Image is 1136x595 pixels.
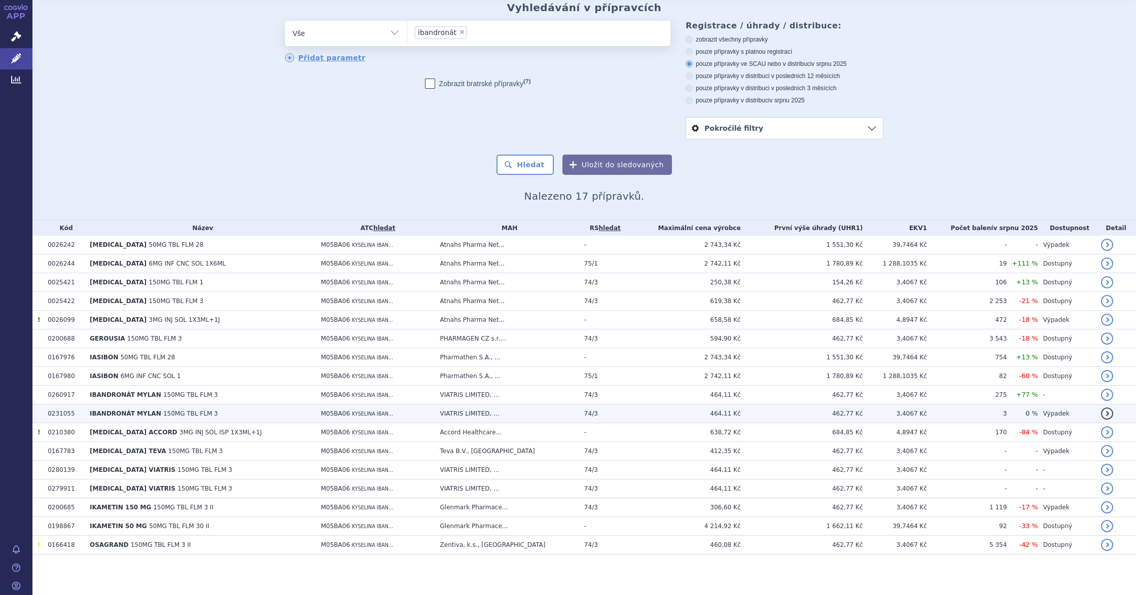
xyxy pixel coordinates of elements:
td: Atnahs Pharma Net... [435,254,579,273]
td: 462,77 Kč [741,479,863,498]
span: 74/3 [584,410,598,417]
label: pouze přípravky ve SCAU nebo v distribuci [686,60,883,68]
span: [MEDICAL_DATA] [90,279,147,286]
span: KYSELINA IBAN... [352,317,393,323]
td: 3,4067 Kč [863,498,927,517]
td: Výpadek [1038,442,1096,461]
td: 0279911 [43,479,85,498]
span: IASIBON [90,354,118,361]
th: RS [579,220,626,236]
td: Atnahs Pharma Net... [435,292,579,311]
td: 19 [927,254,1007,273]
span: M05BA06 [321,429,350,436]
td: 0280139 [43,461,85,479]
td: 5 354 [927,536,1007,554]
td: 170 [927,423,1007,442]
td: Atnahs Pharma Net... [435,273,579,292]
a: detail [1101,520,1113,532]
span: v srpnu 2025 [769,97,804,104]
span: M05BA06 [321,485,350,492]
td: 39,7464 Kč [863,236,927,254]
th: Počet balení [927,220,1038,236]
span: v srpnu 2025 [993,225,1038,232]
td: - [1038,479,1096,498]
td: 684,85 Kč [741,423,863,442]
td: 2 743,34 Kč [626,348,741,367]
td: - [579,348,626,367]
td: 2 743,34 Kč [626,236,741,254]
td: 3,4067 Kč [863,386,927,404]
span: KYSELINA IBAN... [352,261,393,267]
span: 74/3 [584,504,598,511]
td: - [927,479,1007,498]
button: Uložit do sledovaných [562,155,672,175]
span: IBANDRONÁT MYLAN [90,410,161,417]
td: 1 662,11 Kč [741,517,863,536]
td: Výpadek [1038,236,1096,254]
td: Accord Healthcare... [435,423,579,442]
td: 658,58 Kč [626,311,741,329]
button: Hledat [496,155,554,175]
td: 462,77 Kč [741,292,863,311]
span: OSAGRAND [90,541,129,548]
td: 462,77 Kč [741,386,863,404]
td: Atnahs Pharma Net... [435,236,579,254]
td: Dostupný [1038,536,1096,554]
a: detail [1101,276,1113,288]
td: Zentiva, k.s., [GEOGRAPHIC_DATA] [435,536,579,554]
input: ibandronát [470,26,476,39]
span: 150MG TBL FLM 3 [177,466,232,473]
td: - [1007,442,1038,461]
td: Pharmathen S.A., ... [435,367,579,386]
td: 39,7464 Kč [863,348,927,367]
td: 462,77 Kč [741,329,863,348]
td: Dostupný [1038,254,1096,273]
td: 464,11 Kč [626,461,741,479]
a: detail [1101,257,1113,270]
span: +111 % [1012,259,1038,267]
span: -42 % [1019,541,1038,548]
span: 150MG TBL FLM 3 II [131,541,191,548]
a: detail [1101,332,1113,345]
span: IKAMETIN 50 MG [90,523,147,530]
td: 412,35 Kč [626,442,741,461]
td: - [1007,461,1038,479]
span: M05BA06 [321,448,350,455]
th: Kód [43,220,85,236]
td: 0025422 [43,292,85,311]
span: -33 % [1019,522,1038,530]
td: Výpadek [1038,498,1096,517]
span: Tento přípravek má DNC/DoÚ. [38,541,40,548]
span: KYSELINA IBAN... [352,242,393,248]
td: 462,77 Kč [741,536,863,554]
td: 3 [927,404,1007,423]
span: KYSELINA IBAN... [352,467,393,473]
td: 3,4067 Kč [863,273,927,292]
label: zobrazit všechny přípravky [686,35,883,44]
td: 1 288,1035 Kč [863,367,927,386]
td: Atnahs Pharma Net... [435,311,579,329]
td: 1 288,1035 Kč [863,254,927,273]
span: 74/3 [584,297,598,305]
th: První výše úhrady (UHR1) [741,220,863,236]
th: Detail [1096,220,1136,236]
td: 462,77 Kč [741,461,863,479]
td: 0026242 [43,236,85,254]
span: GEROUSIA [90,335,125,342]
td: 275 [927,386,1007,404]
span: [MEDICAL_DATA] [90,316,147,323]
span: +13 % [1016,353,1038,361]
span: 74/3 [584,335,598,342]
span: [MEDICAL_DATA] ACCORD [90,429,177,436]
td: 92 [927,517,1007,536]
td: 0231055 [43,404,85,423]
span: ibandronát [418,29,456,36]
span: 150MG TBL FLM 3 [127,335,182,342]
span: -17 % [1019,503,1038,511]
span: [MEDICAL_DATA] VIATRIS [90,466,175,473]
a: detail [1101,539,1113,551]
td: 638,72 Kč [626,423,741,442]
h3: Registrace / úhrady / distribuce: [686,21,883,30]
span: 74/3 [584,466,598,473]
a: detail [1101,351,1113,363]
